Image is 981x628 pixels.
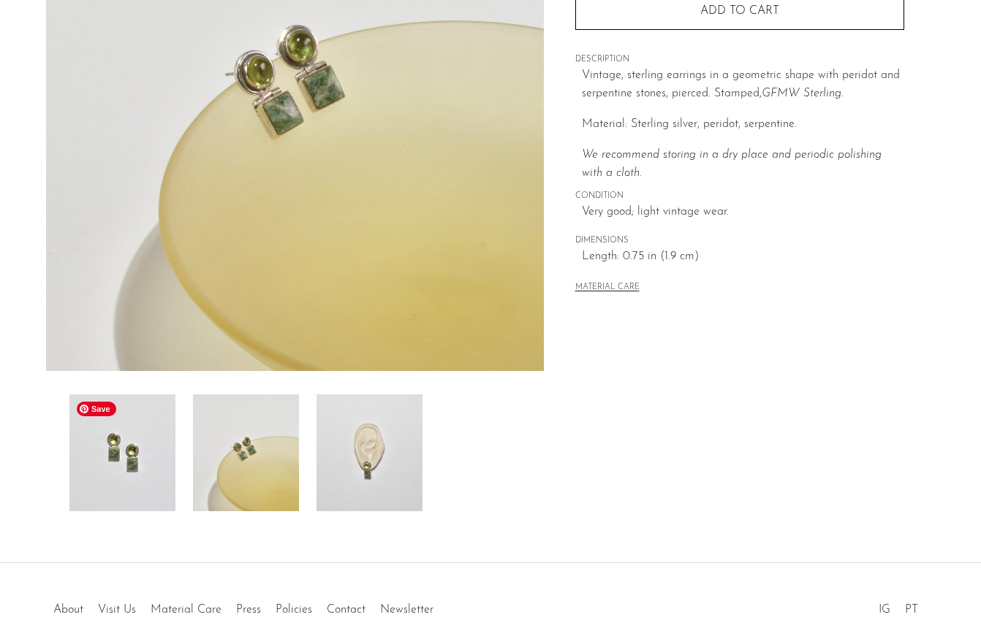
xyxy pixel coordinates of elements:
span: Add to cart [700,5,779,17]
span: DESCRIPTION [575,53,904,66]
a: Policies [276,604,312,616]
span: Very good; light vintage wear. [582,203,904,222]
button: MATERIAL CARE [575,283,640,294]
img: Peridot and Serpentine Earrings [69,394,175,511]
span: DIMENSIONS [575,234,904,248]
a: About [53,604,83,616]
span: Length: 0.75 in (1.9 cm) [582,248,904,267]
i: We recommend storing in a dry place and periodic polishing with a cloth. [582,149,882,180]
p: Vintage, sterling earrings in a geometric shape with peridot and serpentine stones, pierced. Stam... [582,66,904,104]
ul: Quick links [46,592,441,620]
ul: Social Medias [871,592,925,620]
a: Press [236,604,261,616]
img: Peridot and Serpentine Earrings [193,394,299,511]
a: Material Care [151,604,221,616]
a: Visit Us [98,604,136,616]
p: Material: Sterling silver, peridot, serpentine. [582,115,904,134]
a: PT [905,604,918,616]
span: Save [77,402,116,416]
em: GFMW Sterling. [762,88,844,99]
span: CONDITION [575,190,904,203]
a: IG [879,604,890,616]
img: Peridot and Serpentine Earrings [317,394,423,511]
a: Contact [327,604,365,616]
